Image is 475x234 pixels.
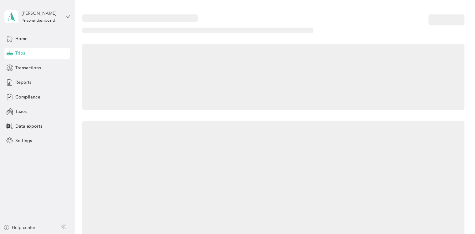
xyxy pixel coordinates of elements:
[22,19,55,23] div: Personal dashboard
[15,50,25,56] span: Trips
[15,137,32,144] span: Settings
[15,123,42,130] span: Data exports
[15,35,28,42] span: Home
[440,199,475,234] iframe: Everlance-gr Chat Button Frame
[3,224,35,231] button: Help center
[15,108,27,115] span: Taxes
[15,65,41,71] span: Transactions
[22,10,61,17] div: [PERSON_NAME]
[15,94,40,100] span: Compliance
[15,79,31,86] span: Reports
